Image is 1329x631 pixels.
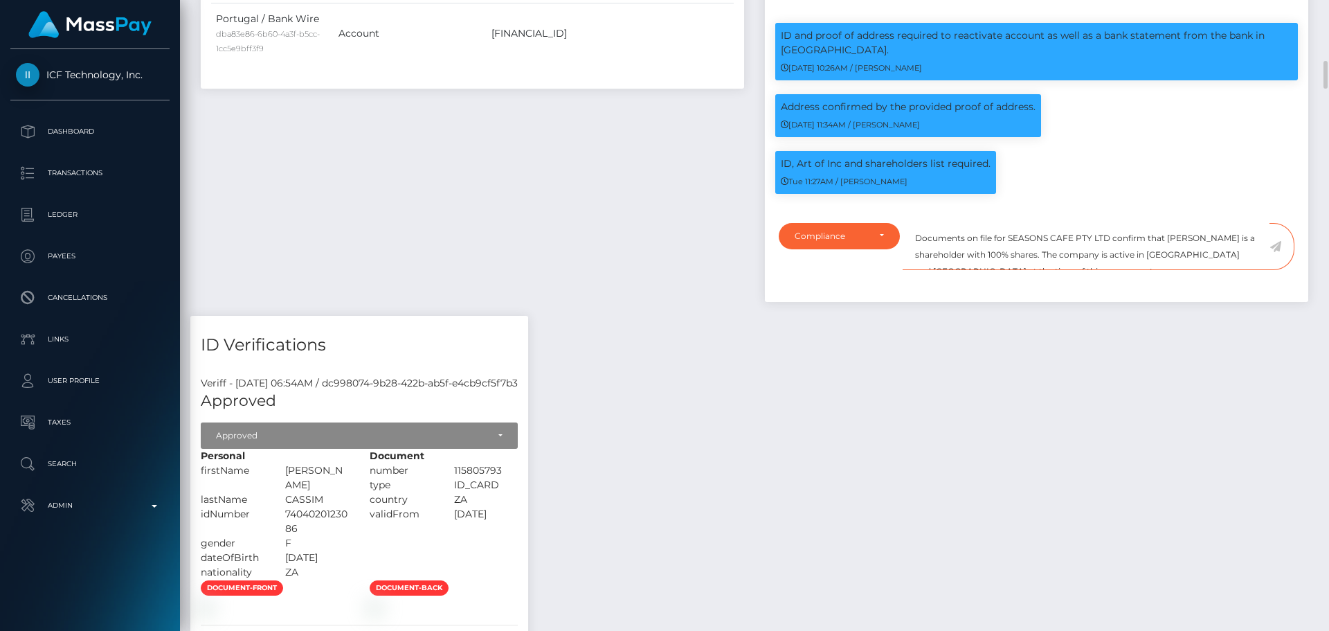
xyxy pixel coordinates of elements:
[359,463,444,478] div: number
[16,63,39,87] img: ICF Technology, Inc.
[16,329,164,350] p: Links
[781,63,922,73] small: [DATE] 10:26AM / [PERSON_NAME]
[190,551,275,565] div: dateOfBirth
[370,602,381,613] img: 6b94f40f-d8a6-4c27-bda5-2ad538ae5ee7
[275,492,359,507] div: CASSIM
[190,376,528,391] div: Veriff - [DATE] 06:54AM / dc998074-9b28-422b-ab5f-e4cb9cf5f7b3
[779,223,900,249] button: Compliance
[216,430,487,441] div: Approved
[359,492,444,507] div: country
[781,120,920,130] small: [DATE] 11:34AM / [PERSON_NAME]
[370,580,449,596] span: document-back
[10,405,170,440] a: Taxes
[795,231,868,242] div: Compliance
[10,114,170,149] a: Dashboard
[16,204,164,225] p: Ledger
[190,492,275,507] div: lastName
[10,488,170,523] a: Admin
[201,450,245,462] strong: Personal
[10,281,170,315] a: Cancellations
[216,29,320,53] small: dba83e86-6b60-4a3f-b5cc-1cc5e9bff3f9
[201,602,212,613] img: 460b800c-126f-4b86-b63f-c94bf981c557
[359,478,444,492] div: type
[10,447,170,481] a: Search
[781,157,991,171] p: ID, Art of Inc and shareholders list required.
[211,3,334,64] td: Portugal / Bank Wire
[444,463,528,478] div: 115805793
[10,322,170,357] a: Links
[275,507,359,536] div: 7404020123086
[201,391,518,412] h5: Approved
[275,551,359,565] div: [DATE]
[781,28,1292,57] p: ID and proof of address required to reactivate account as well as a bank statement from the bank ...
[16,121,164,142] p: Dashboard
[781,177,907,186] small: Tue 11:27AM / [PERSON_NAME]
[487,3,734,64] td: [FINANCIAL_ID]
[370,450,424,462] strong: Document
[28,11,152,38] img: MassPay Logo
[201,333,518,357] h4: ID Verifications
[444,478,528,492] div: ID_CARD
[10,364,170,398] a: User Profile
[359,507,444,522] div: validFrom
[190,565,275,580] div: nationality
[10,239,170,274] a: Payees
[10,156,170,190] a: Transactions
[10,197,170,232] a: Ledger
[10,69,170,81] span: ICF Technology, Inc.
[201,580,283,596] span: document-front
[16,371,164,391] p: User Profile
[16,246,164,267] p: Payees
[16,454,164,474] p: Search
[16,412,164,433] p: Taxes
[190,536,275,551] div: gender
[781,100,1036,114] p: Address confirmed by the provided proof of address.
[275,463,359,492] div: [PERSON_NAME]
[201,423,518,449] button: Approved
[16,495,164,516] p: Admin
[444,507,528,522] div: [DATE]
[190,463,275,492] div: firstName
[334,3,487,64] td: Account
[16,163,164,184] p: Transactions
[16,287,164,308] p: Cancellations
[275,565,359,580] div: ZA
[190,507,275,536] div: idNumber
[275,536,359,551] div: F
[444,492,528,507] div: ZA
